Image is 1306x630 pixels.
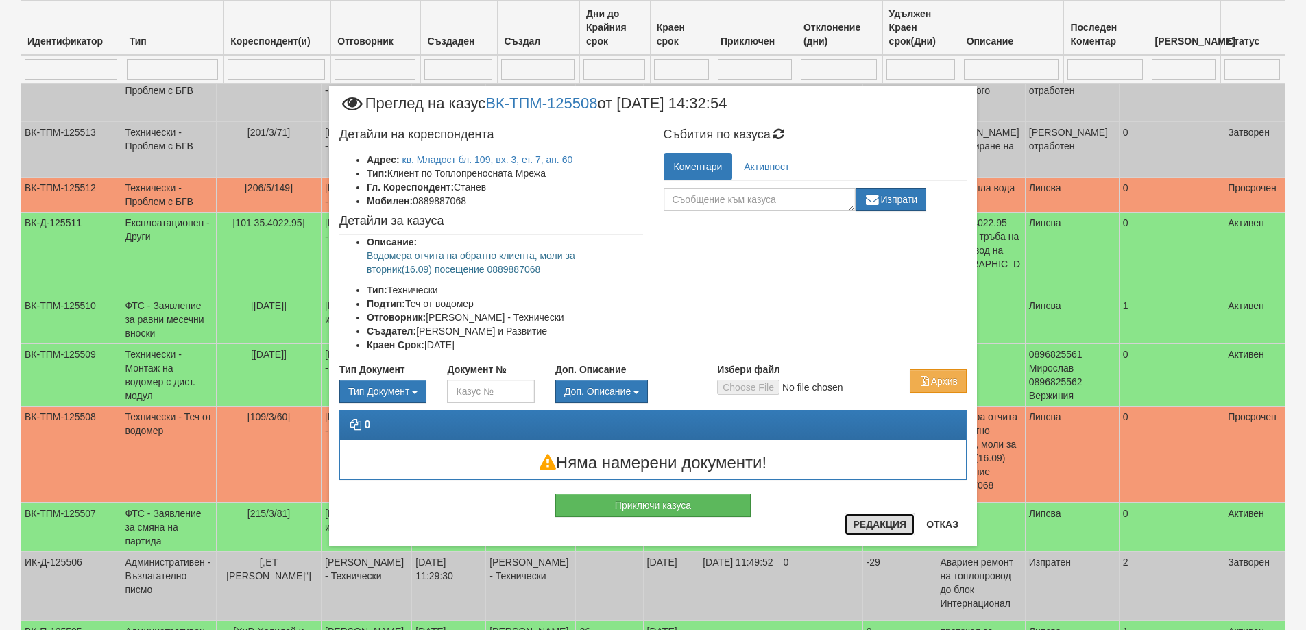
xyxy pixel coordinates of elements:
li: Теч от водомер [367,297,643,311]
li: [DATE] [367,338,643,352]
li: 0889887068 [367,194,643,208]
a: Активност [734,153,799,180]
button: Редакция [845,513,915,535]
a: Коментари [664,153,733,180]
label: Документ № [447,363,506,376]
button: Архив [910,369,967,393]
li: [PERSON_NAME] - Технически [367,311,643,324]
b: Краен Срок: [367,339,424,350]
b: Подтип: [367,298,405,309]
b: Адрес: [367,154,400,165]
li: Станев [367,180,643,194]
li: Клиент по Топлопреносната Мрежа [367,167,643,180]
span: Преглед на казус от [DATE] 14:32:54 [339,96,727,121]
div: Двоен клик, за изчистване на избраната стойност. [555,380,697,403]
h3: Няма намерени документи! [340,454,966,472]
span: Тип Документ [348,386,409,397]
label: Тип Документ [339,363,405,376]
p: Водомера отчита на обратно клиента, моли за вторник(16.09) посещение 0889887068 [367,249,643,276]
b: Отговорник: [367,312,426,323]
div: Двоен клик, за изчистване на избраната стойност. [339,380,426,403]
b: Гл. Кореспондент: [367,182,454,193]
strong: 0 [364,419,370,431]
h4: Детайли за казуса [339,215,643,228]
button: Отказ [918,513,967,535]
button: Тип Документ [339,380,426,403]
span: Доп. Описание [564,386,631,397]
li: [PERSON_NAME] и Развитие [367,324,643,338]
li: Технически [367,283,643,297]
h4: Събития по казуса [664,128,967,142]
button: Приключи казуса [555,494,751,517]
a: кв. Младост бл. 109, вх. 3, ет. 7, ап. 60 [402,154,573,165]
h4: Детайли на кореспондента [339,128,643,142]
b: Описание: [367,237,417,247]
label: Избери файл [717,363,780,376]
label: Доп. Описание [555,363,626,376]
input: Казус № [447,380,534,403]
b: Тип: [367,168,387,179]
b: Мобилен: [367,195,413,206]
a: ВК-ТПМ-125508 [485,94,597,111]
button: Изпрати [856,188,927,211]
button: Доп. Описание [555,380,648,403]
b: Създател: [367,326,416,337]
b: Тип: [367,284,387,295]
